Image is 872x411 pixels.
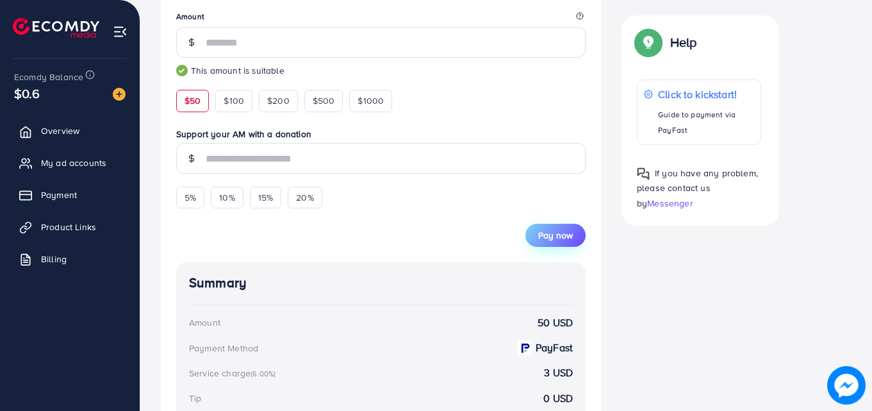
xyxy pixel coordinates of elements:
span: My ad accounts [41,156,106,169]
p: Guide to payment via PayFast [658,107,753,138]
img: payment [518,341,532,355]
span: 5% [185,191,196,204]
small: (6.00%) [251,369,276,379]
span: $0.6 [14,84,40,103]
span: If you have any problem, please contact us by [637,167,758,209]
span: $100 [224,94,244,107]
span: Overview [41,124,79,137]
a: Overview [10,118,130,144]
span: 10% [219,191,234,204]
a: Payment [10,182,130,208]
span: Billing [41,253,67,265]
img: Popup guide [637,167,650,180]
span: Payment [41,189,77,201]
strong: PayFast [536,340,573,355]
img: Popup guide [637,31,660,54]
img: image [113,88,126,101]
span: $500 [313,94,335,107]
small: This amount is suitable [176,64,586,77]
button: Pay now [525,224,586,247]
span: $1000 [358,94,384,107]
h4: Summary [189,275,573,291]
div: Service charge [189,367,279,380]
img: guide [176,65,188,76]
strong: 50 USD [538,315,573,330]
div: Payment Method [189,342,258,355]
span: Messenger [647,196,693,209]
img: logo [13,18,99,38]
span: $200 [267,94,290,107]
a: Product Links [10,214,130,240]
a: Billing [10,246,130,272]
span: Ecomdy Balance [14,71,83,83]
p: Click to kickstart! [658,87,753,102]
span: Pay now [538,229,573,242]
img: image [827,366,866,405]
span: 20% [296,191,313,204]
div: Amount [189,316,220,329]
a: My ad accounts [10,150,130,176]
span: $50 [185,94,201,107]
img: menu [113,24,128,39]
strong: 3 USD [544,365,573,380]
div: Tip [189,392,201,405]
span: 15% [258,191,273,204]
strong: 0 USD [543,391,573,406]
span: Product Links [41,221,96,233]
legend: Amount [176,11,586,27]
p: Help [670,35,697,50]
label: Support your AM with a donation [176,128,586,140]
